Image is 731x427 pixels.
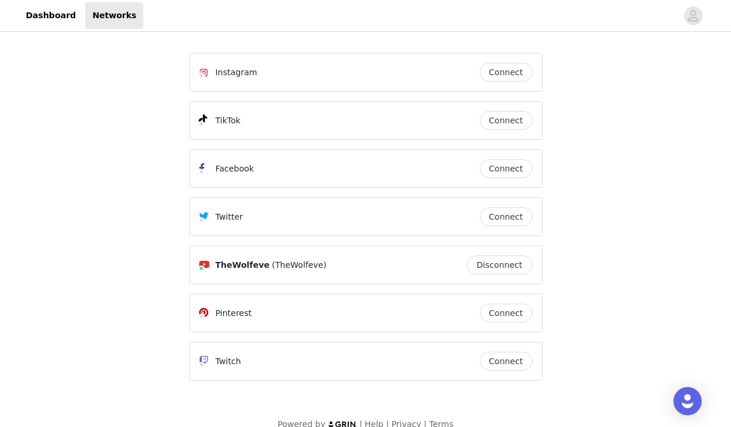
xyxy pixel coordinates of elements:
a: Networks [85,2,143,29]
span: (TheWolfeve) [272,259,326,271]
button: Connect [480,304,533,322]
p: TikTok [215,115,241,127]
a: Dashboard [19,2,83,29]
button: Connect [480,352,533,371]
button: Disconnect [467,255,533,274]
div: avatar [688,6,699,25]
p: Facebook [215,163,254,175]
button: Connect [480,63,533,82]
div: Open Intercom Messenger [673,387,702,415]
button: Connect [480,111,533,130]
span: TheWolfeve [215,259,270,271]
button: Connect [480,159,533,178]
img: Instagram Icon [199,68,208,78]
p: Twitter [215,211,243,223]
p: Pinterest [215,307,252,320]
button: Connect [480,207,533,226]
p: Twitch [215,355,241,368]
p: Instagram [215,66,257,79]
